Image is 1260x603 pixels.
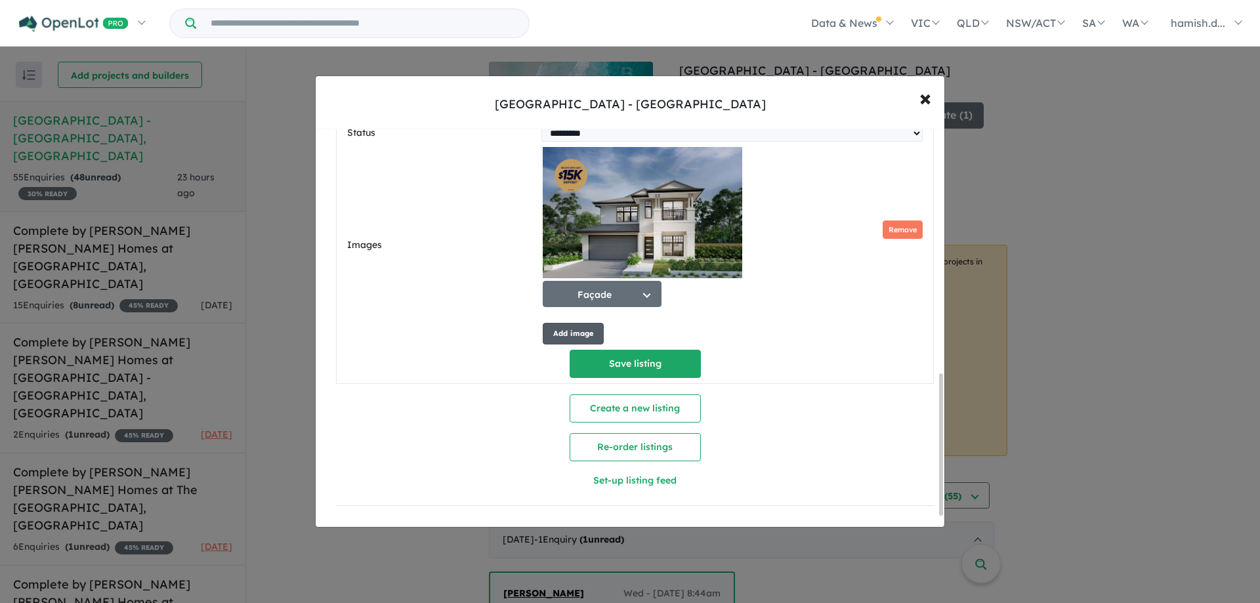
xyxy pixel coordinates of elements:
img: Openlot PRO Logo White [19,16,129,32]
button: Create a new listing [570,394,701,423]
span: hamish.d... [1171,16,1225,30]
label: Images [347,238,537,253]
button: Save listing [570,350,701,378]
label: Status [347,125,536,141]
span: × [919,83,931,112]
input: Try estate name, suburb, builder or developer [199,9,526,37]
img: Z [543,147,742,278]
div: [GEOGRAPHIC_DATA] - [GEOGRAPHIC_DATA] [495,96,766,113]
button: Set-up listing feed [486,467,785,495]
button: Façade [543,281,661,307]
button: Remove [883,220,923,239]
button: Add image [543,323,604,344]
button: Re-order listings [570,433,701,461]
